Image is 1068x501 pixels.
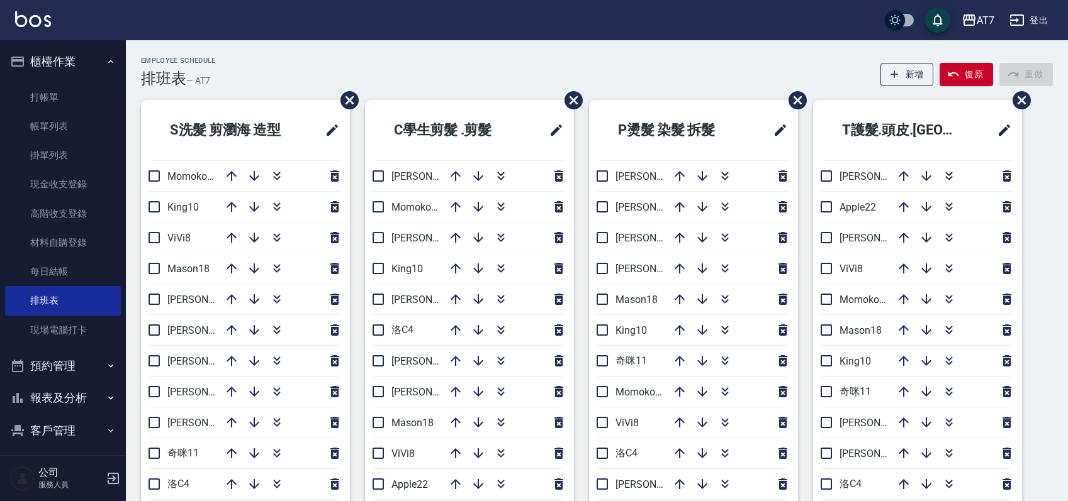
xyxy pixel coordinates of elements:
[391,170,475,182] span: [PERSON_NAME] 5
[391,232,473,244] span: [PERSON_NAME]9
[391,201,442,213] span: Momoko12
[880,63,934,86] button: 新增
[779,82,809,119] span: 刪除班表
[616,170,697,182] span: [PERSON_NAME]9
[5,112,121,141] a: 帳單列表
[940,63,993,86] button: 復原
[5,228,121,257] a: 材料自購登錄
[167,170,218,182] span: Momoko12
[186,74,210,87] h6: — AT7
[317,115,340,145] span: 修改班表的標題
[616,355,647,366] span: 奇咪11
[840,417,921,429] span: [PERSON_NAME]6
[167,324,249,336] span: [PERSON_NAME]9
[391,355,473,367] span: [PERSON_NAME]6
[5,350,121,382] button: 預約管理
[840,294,891,306] span: Momoko12
[840,355,871,367] span: King10
[331,82,361,119] span: 刪除班表
[141,57,216,65] h2: Employee Schedule
[391,263,423,275] span: King10
[840,324,882,336] span: Mason18
[5,141,121,170] a: 掛單列表
[823,107,981,153] h2: T護髮.頭皮.[GEOGRAPHIC_DATA]
[5,83,121,112] a: 打帳單
[5,286,121,315] a: 排班表
[616,417,639,429] span: ViVi8
[5,446,121,479] button: 員工及薪資
[5,382,121,414] button: 報表及分析
[1003,82,1033,119] span: 刪除班表
[391,478,428,490] span: Apple22
[616,201,699,213] span: [PERSON_NAME] 5
[167,201,199,213] span: King10
[616,447,638,459] span: 洛C4
[167,447,199,459] span: 奇咪11
[38,466,103,479] h5: 公司
[5,316,121,344] a: 現場電腦打卡
[167,232,191,244] span: ViVi8
[5,257,121,286] a: 每日結帳
[1004,9,1053,32] button: 登出
[840,448,921,460] span: [PERSON_NAME]9
[840,170,921,182] span: [PERSON_NAME]2
[765,115,788,145] span: 修改班表的標題
[167,386,249,398] span: [PERSON_NAME]7
[391,324,413,336] span: 洛C4
[167,478,189,490] span: 洛C4
[989,115,1012,145] span: 修改班表的標題
[977,13,994,28] div: AT7
[15,11,51,27] img: Logo
[141,70,186,87] h3: 排班表
[391,294,473,306] span: [PERSON_NAME]2
[555,82,585,119] span: 刪除班表
[840,232,923,244] span: [PERSON_NAME] 5
[167,294,249,306] span: [PERSON_NAME]2
[5,199,121,228] a: 高階收支登錄
[616,386,666,398] span: Momoko12
[167,263,210,275] span: Mason18
[840,478,862,490] span: 洛C4
[599,107,750,153] h2: P燙髮 染髮 拆髮
[391,448,415,460] span: ViVi8
[616,324,647,336] span: King10
[840,201,876,213] span: Apple22
[5,45,121,78] button: 櫃檯作業
[616,263,697,275] span: [PERSON_NAME]7
[167,355,251,367] span: [PERSON_NAME] 5
[616,232,697,244] span: [PERSON_NAME]6
[167,417,249,429] span: [PERSON_NAME]6
[616,478,697,490] span: [PERSON_NAME]2
[616,294,658,306] span: Mason18
[840,263,863,275] span: ViVi8
[10,466,35,491] img: Person
[5,414,121,447] button: 客戶管理
[840,385,871,397] span: 奇咪11
[38,479,103,490] p: 服務人員
[925,8,950,33] button: save
[391,417,434,429] span: Mason18
[957,8,999,33] button: AT7
[541,115,564,145] span: 修改班表的標題
[5,170,121,199] a: 現金收支登錄
[151,107,308,153] h2: S洗髮 剪瀏海 造型
[375,107,526,153] h2: C學生剪髮 .剪髮
[391,386,473,398] span: [PERSON_NAME]7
